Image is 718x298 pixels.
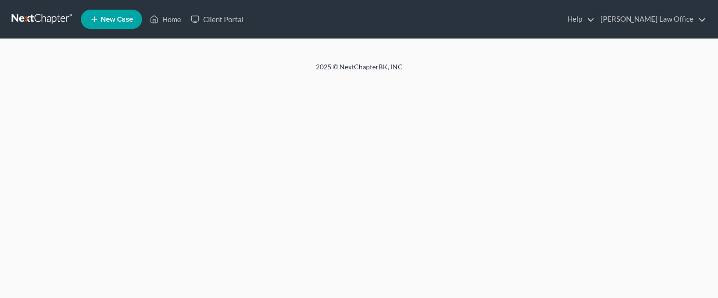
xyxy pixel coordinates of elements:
[145,11,186,28] a: Home
[81,10,142,29] new-legal-case-button: New Case
[562,11,595,28] a: Help
[186,11,248,28] a: Client Portal
[596,11,706,28] a: [PERSON_NAME] Law Office
[85,62,634,79] div: 2025 © NextChapterBK, INC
